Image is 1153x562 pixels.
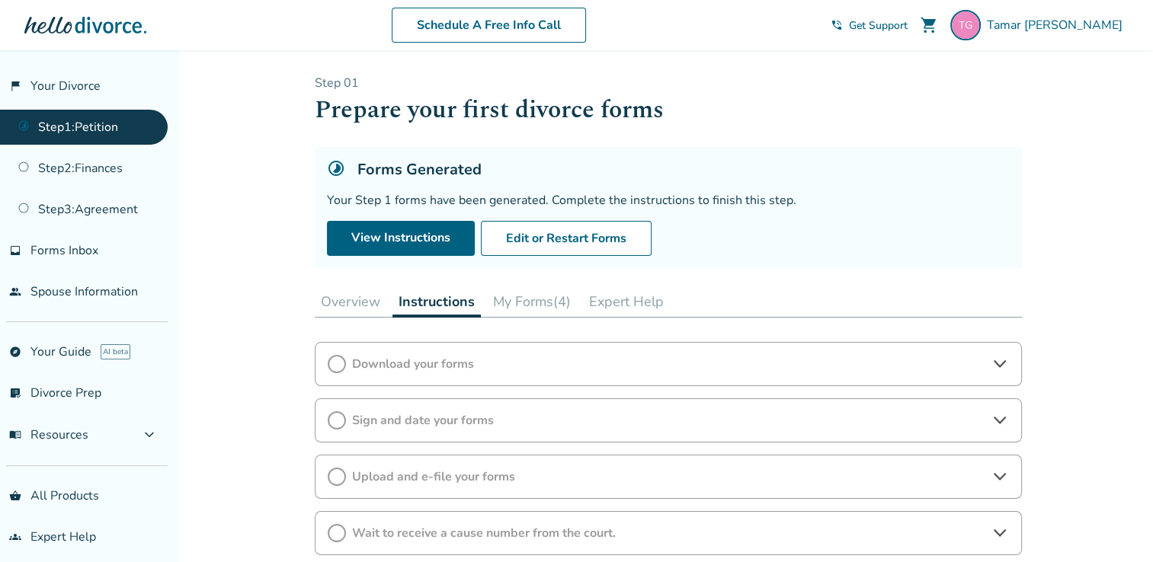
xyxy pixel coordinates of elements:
[101,344,130,359] span: AI beta
[987,17,1129,34] span: Tamar [PERSON_NAME]
[9,429,21,441] span: menu_book
[392,8,586,43] a: Schedule A Free Info Call
[487,286,577,317] button: My Forms(4)
[352,525,985,541] span: Wait to receive a cause number from the court.
[481,221,652,256] button: Edit or Restart Forms
[357,159,482,180] h5: Forms Generated
[352,468,985,485] span: Upload and e-file your forms
[9,387,21,399] span: list_alt_check
[849,18,908,33] span: Get Support
[30,242,98,259] span: Forms Inbox
[352,356,985,372] span: Download your forms
[950,10,981,40] img: tcoday@proton.me
[9,244,21,257] span: inbox
[315,286,386,317] button: Overview
[140,426,159,444] span: expand_more
[9,286,21,298] span: people
[327,221,475,256] a: View Instructions
[1077,489,1153,562] iframe: Chat Widget
[352,412,985,429] span: Sign and date your forms
[831,18,908,33] a: phone_in_talkGet Support
[315,75,1022,91] p: Step 0 1
[9,346,21,358] span: explore
[9,490,21,502] span: shopping_basket
[831,19,843,31] span: phone_in_talk
[9,80,21,92] span: flag_2
[9,426,88,443] span: Resources
[920,16,938,34] span: shopping_cart
[315,91,1022,129] h1: Prepare your first divorce forms
[327,192,1010,209] div: Your Step 1 forms have been generated. Complete the instructions to finish this step.
[9,531,21,543] span: groups
[583,286,670,317] button: Expert Help
[392,286,481,318] button: Instructions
